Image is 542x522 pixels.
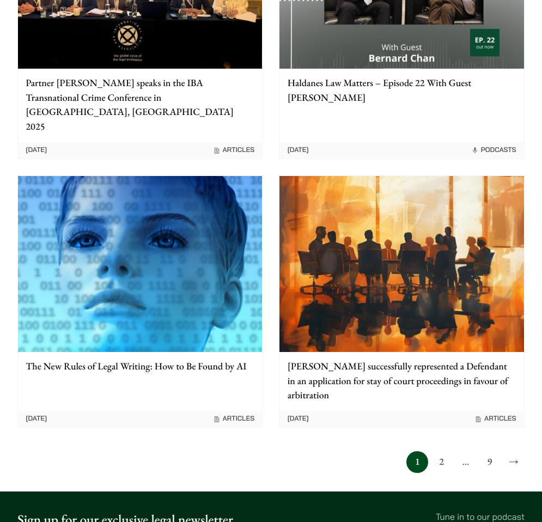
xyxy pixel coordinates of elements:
a: 2 [430,451,452,473]
p: The New Rules of Legal Writing: How to Be Found by AI [26,360,254,374]
a: 9 [479,451,501,473]
time: [DATE] [26,415,47,423]
p: [PERSON_NAME] successfully represented a Defendant in an application for stay of court proceeding... [288,360,516,403]
a: [PERSON_NAME] successfully represented a Defendant in an application for stay of court proceeding... [279,175,524,428]
p: Partner [PERSON_NAME] speaks in the IBA Transnational Crime Conference in [GEOGRAPHIC_DATA], [GEO... [26,76,254,135]
span: Articles [213,146,254,155]
time: [DATE] [288,146,309,155]
span: Podcasts [471,146,516,155]
time: [DATE] [26,146,47,155]
time: [DATE] [288,415,309,423]
span: Articles [474,415,516,423]
a: The New Rules of Legal Writing: How to Be Found by AI [DATE] Articles [17,175,263,428]
p: Haldanes Law Matters – Episode 22 With Guest [PERSON_NAME] [288,76,516,105]
a: → [503,451,525,473]
span: 1 [406,451,428,473]
span: … [455,451,477,473]
span: Articles [213,415,254,423]
nav: Posts pagination [17,451,525,473]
